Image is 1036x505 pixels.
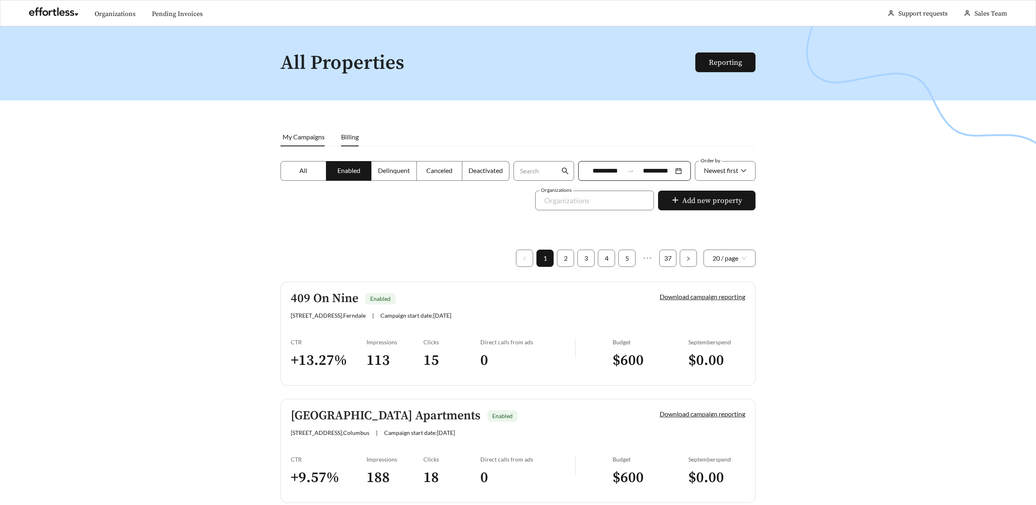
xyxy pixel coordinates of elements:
[619,250,635,266] a: 5
[613,351,688,370] h3: $ 600
[658,191,756,210] button: plusAdd new property
[639,250,656,267] li: Next 5 Pages
[613,456,688,463] div: Budget
[680,250,697,267] button: right
[688,456,745,463] div: September spend
[898,9,948,18] a: Support requests
[660,293,745,300] a: Download campaign reporting
[341,133,359,141] span: Billing
[95,10,136,18] a: Organizations
[613,469,688,487] h3: $ 600
[598,250,615,266] a: 4
[713,250,746,266] span: 20 / page
[423,456,480,463] div: Clicks
[280,52,696,74] h1: All Properties
[627,167,634,175] span: to
[598,250,615,267] li: 4
[557,250,574,267] li: 2
[975,9,1007,18] span: Sales Team
[660,250,676,266] a: 37
[291,339,366,346] div: CTR
[291,409,480,423] h5: [GEOGRAPHIC_DATA] Apartments
[618,250,636,267] li: 5
[480,456,575,463] div: Direct calls from ads
[423,339,480,346] div: Clicks
[423,469,480,487] h3: 18
[659,250,676,267] li: 37
[578,250,594,266] a: 3
[627,167,634,175] span: swap-right
[370,295,391,302] span: Enabled
[337,166,360,174] span: Enabled
[291,292,358,305] h5: 409 On Nine
[152,10,203,18] a: Pending Invoices
[516,250,533,267] li: Previous Page
[680,250,697,267] li: Next Page
[372,312,374,319] span: |
[426,166,452,174] span: Canceled
[688,469,745,487] h3: $ 0.00
[577,250,595,267] li: 3
[283,133,325,141] span: My Campaigns
[686,256,691,261] span: right
[376,429,378,436] span: |
[480,351,575,370] h3: 0
[639,250,656,267] span: •••
[537,250,553,266] a: 1
[423,351,480,370] h3: 15
[672,196,679,205] span: plus
[480,339,575,346] div: Direct calls from ads
[688,351,745,370] h3: $ 0.00
[575,339,576,358] img: line
[561,167,569,175] span: search
[468,166,503,174] span: Deactivated
[492,412,513,419] span: Enabled
[660,410,745,418] a: Download campaign reporting
[703,250,756,267] div: Page Size
[366,339,423,346] div: Impressions
[575,456,576,475] img: line
[299,166,307,174] span: All
[366,469,423,487] h3: 188
[291,312,366,319] span: [STREET_ADDRESS] , Ferndale
[704,166,738,174] span: Newest first
[522,256,527,261] span: left
[709,58,742,67] a: Reporting
[280,399,756,503] a: [GEOGRAPHIC_DATA] ApartmentsEnabled[STREET_ADDRESS],Columbus|Campaign start date:[DATE]Download c...
[480,469,575,487] h3: 0
[384,429,455,436] span: Campaign start date: [DATE]
[291,429,369,436] span: [STREET_ADDRESS] , Columbus
[557,250,574,266] a: 2
[536,250,554,267] li: 1
[291,351,366,370] h3: + 13.27 %
[516,250,533,267] button: left
[291,456,366,463] div: CTR
[682,195,742,206] span: Add new property
[695,52,756,72] button: Reporting
[280,282,756,386] a: 409 On NineEnabled[STREET_ADDRESS],Ferndale|Campaign start date:[DATE]Download campaign reporting...
[378,166,410,174] span: Delinquent
[380,312,451,319] span: Campaign start date: [DATE]
[688,339,745,346] div: September spend
[291,469,366,487] h3: + 9.57 %
[366,351,423,370] h3: 113
[613,339,688,346] div: Budget
[366,456,423,463] div: Impressions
